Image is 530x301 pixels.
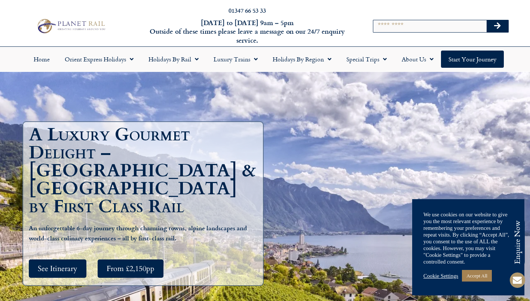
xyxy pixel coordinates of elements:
a: Orient Express Holidays [57,51,141,68]
img: Planet Rail Train Holidays Logo [34,17,107,35]
div: We use cookies on our website to give you the most relevant experience by remembering your prefer... [423,211,513,265]
a: Holidays by Rail [141,51,206,68]
span: From £2,150pp [107,264,154,273]
a: 01347 66 53 33 [229,6,266,15]
a: Home [26,51,57,68]
a: Accept All [462,270,492,282]
a: Cookie Settings [423,273,458,279]
h1: A Luxury Gourmet Delight – [GEOGRAPHIC_DATA] & [GEOGRAPHIC_DATA] by First Class Rail [29,126,261,216]
a: See Itinerary [29,259,86,278]
a: Special Trips [339,51,394,68]
a: Start your Journey [441,51,504,68]
nav: Menu [4,51,526,68]
a: From £2,150pp [98,259,163,278]
a: About Us [394,51,441,68]
a: Luxury Trains [206,51,265,68]
a: Holidays by Region [265,51,339,68]
h6: [DATE] to [DATE] 9am – 5pm Outside of these times please leave a message on our 24/7 enquiry serv... [143,18,352,45]
span: See Itinerary [38,264,77,273]
b: An unforgettable 6-day journey through charming towns, alpine landscapes and world-class culinary... [29,224,247,243]
button: Search [487,20,508,32]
